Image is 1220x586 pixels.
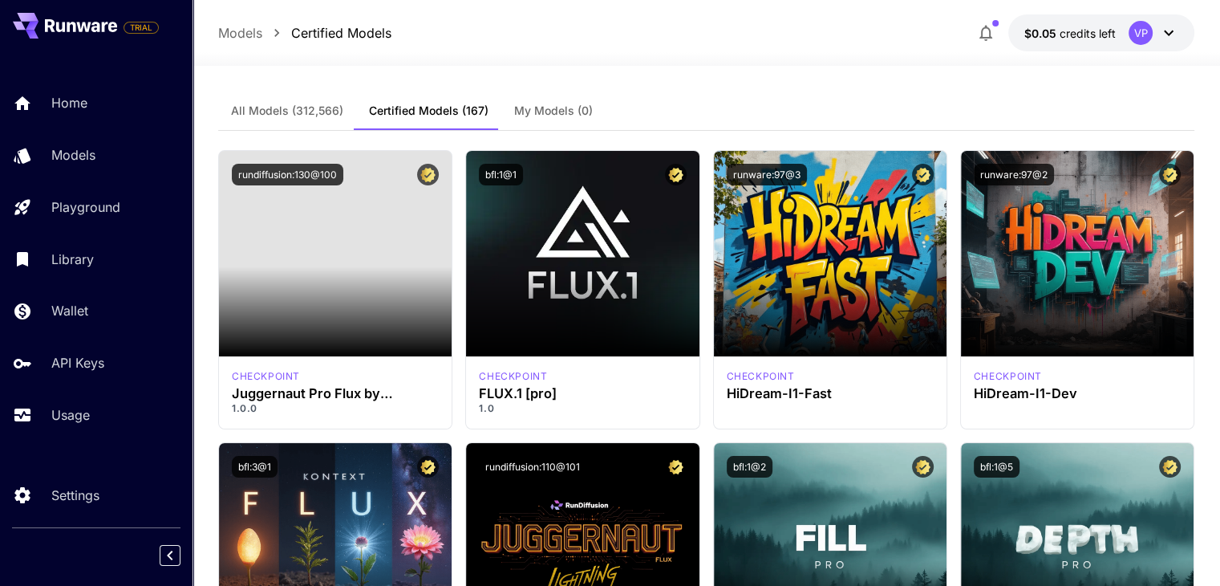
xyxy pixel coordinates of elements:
[665,164,687,185] button: Certified Model – Vetted for best performance and includes a commercial license.
[1024,26,1060,40] span: $0.05
[232,369,300,384] div: FLUX.1 D
[912,164,934,185] button: Certified Model – Vetted for best performance and includes a commercial license.
[417,164,439,185] button: Certified Model – Vetted for best performance and includes a commercial license.
[479,401,686,416] p: 1.0
[727,456,772,478] button: bfl:1@2
[479,369,547,384] p: checkpoint
[912,456,934,478] button: Certified Model – Vetted for best performance and includes a commercial license.
[479,369,547,384] div: fluxpro
[232,164,343,185] button: rundiffusion:130@100
[218,23,391,43] nav: breadcrumb
[231,104,343,118] span: All Models (312,566)
[51,93,87,112] p: Home
[514,104,593,118] span: My Models (0)
[974,369,1042,384] div: HiDream Dev
[51,145,95,165] p: Models
[479,164,523,185] button: bfl:1@1
[232,369,300,384] p: checkpoint
[665,456,687,478] button: Certified Model – Vetted for best performance and includes a commercial license.
[1159,456,1181,478] button: Certified Model – Vetted for best performance and includes a commercial license.
[727,369,795,384] div: HiDream Fast
[1008,14,1194,51] button: $0.05VP
[974,164,1054,185] button: runware:97@2
[218,23,262,43] a: Models
[232,456,278,478] button: bfl:3@1
[1159,164,1181,185] button: Certified Model – Vetted for best performance and includes a commercial license.
[51,197,120,217] p: Playground
[727,386,934,401] h3: HiDream-I1-Fast
[160,545,180,566] button: Collapse sidebar
[1129,21,1153,45] div: VP
[369,104,488,118] span: Certified Models (167)
[974,369,1042,384] p: checkpoint
[974,456,1019,478] button: bfl:1@5
[479,456,586,478] button: rundiffusion:110@101
[124,18,159,37] span: Add your payment card to enable full platform functionality.
[232,386,439,401] h3: Juggernaut Pro Flux by RunDiffusion
[51,250,94,269] p: Library
[1024,25,1116,42] div: $0.05
[51,405,90,425] p: Usage
[1060,26,1116,40] span: credits left
[479,386,686,401] h3: FLUX.1 [pro]
[974,386,1181,401] h3: HiDream-I1-Dev
[727,369,795,384] p: checkpoint
[124,22,158,34] span: TRIAL
[417,456,439,478] button: Certified Model – Vetted for best performance and includes a commercial license.
[172,541,193,570] div: Collapse sidebar
[51,301,88,320] p: Wallet
[51,486,99,505] p: Settings
[727,164,807,185] button: runware:97@3
[232,401,439,416] p: 1.0.0
[51,353,104,372] p: API Keys
[291,23,391,43] a: Certified Models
